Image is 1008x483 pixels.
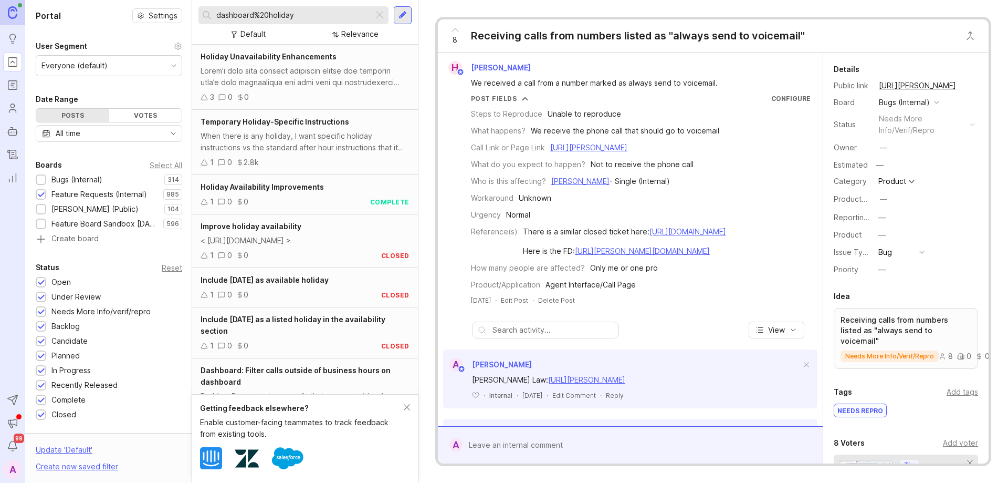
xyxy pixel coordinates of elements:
[36,444,92,461] div: Update ' Default '
[834,142,870,153] div: Owner
[552,391,596,400] div: Edit Comment
[457,365,465,373] img: member badge
[36,461,118,472] div: Create new saved filter
[192,110,418,175] a: Temporary Holiday-Specific InstructionsWhen there is any holiday, I want specific holiday instruc...
[56,128,80,139] div: All time
[3,29,22,48] a: Ideas
[845,352,934,361] span: needs more info/verif/repro
[471,296,491,305] a: [DATE]
[879,113,965,136] div: needs more info/verif/repro
[51,379,118,391] div: Recently Released
[878,178,906,185] div: Product
[471,192,513,204] div: Workaround
[192,307,418,358] a: Include [DATE] as a listed holiday in the availability section100closed
[8,6,17,18] img: Canny Home
[471,176,546,187] div: Who is this affecting?
[523,226,726,238] div: There is a similar closed ticket here:
[489,391,512,400] div: Internal
[192,358,418,435] a: Dashboard: Filter calls outside of business hours on dashboardProblem Pro wants to see calls that...
[41,60,108,71] div: Everyone (default)
[834,230,862,239] label: Product
[471,94,517,103] div: Post Fields
[51,291,101,303] div: Under Review
[341,28,379,40] div: Relevance
[768,325,785,335] span: View
[484,391,485,400] div: ·
[471,159,585,170] div: What do you expect to happen?
[201,366,391,386] span: Dashboard: Filter calls outside of business hours on dashboard
[939,353,953,360] div: 8
[3,53,22,71] a: Portal
[192,268,418,307] a: Include [DATE] as available holiday100closed
[210,157,214,168] div: 1
[200,417,404,440] div: Enable customer-facing teammates to track feedback from existing tools.
[201,182,324,191] span: Holiday Availability Improvements
[167,176,179,184] p: 314
[834,194,889,203] label: ProductboardID
[36,93,78,106] div: Date Range
[834,386,852,398] div: Tags
[51,306,151,317] div: Needs More Info/verif/repro
[109,109,182,122] div: Votes
[200,447,222,469] img: Intercom logo
[3,414,22,433] button: Announcements
[471,226,518,238] div: Reference(s)
[456,68,464,76] img: member badge
[36,235,182,244] a: Create board
[834,97,870,108] div: Board
[771,95,811,102] a: Configure
[471,94,529,103] button: Post Fields
[227,250,232,261] div: 0
[551,176,670,187] div: - Single (Internal)
[471,108,542,120] div: Steps to Reproduce
[51,409,76,420] div: Closed
[834,308,978,369] a: Receiving calls from numbers listed as "always send to voicemail"needs more info/verif/repro800
[834,63,859,76] div: Details
[3,145,22,164] a: Changelog
[228,91,233,103] div: 0
[227,157,232,168] div: 0
[51,394,86,406] div: Complete
[166,220,179,228] p: 596
[51,218,158,230] div: Feature Board Sandbox [DATE]
[166,190,179,199] p: 985
[834,404,886,417] div: NEEDS REPRO
[878,212,886,223] div: —
[210,196,214,208] div: 1
[227,340,232,352] div: 0
[834,161,868,169] div: Estimated
[3,460,22,479] div: A
[749,322,804,338] button: View
[381,291,409,300] div: closed
[165,129,182,138] svg: toggle icon
[522,392,542,399] time: [DATE]
[162,265,182,271] div: Reset
[51,276,71,288] div: Open
[834,119,870,130] div: Status
[448,61,462,75] div: H
[606,391,624,400] div: Reply
[590,262,658,274] div: Only me or one pro
[3,99,22,118] a: Users
[381,342,409,351] div: closed
[210,289,214,301] div: 1
[167,205,179,213] p: 104
[960,25,981,46] button: Close button
[591,159,694,170] div: Not to receive the phone call
[51,335,88,347] div: Candidate
[244,289,248,301] div: 0
[600,391,602,400] div: ·
[975,353,990,360] div: 0
[132,8,182,23] button: Settings
[200,403,404,414] div: Getting feedback elsewhere?
[201,65,409,88] div: Lorem’i dolo sita consect adipiscin elitse doe temporin utla’e dolo magnaaliqua eni admi veni qui...
[878,246,892,258] div: Bug
[51,365,91,376] div: In Progress
[227,196,232,208] div: 0
[51,350,80,362] div: Planned
[548,108,621,120] div: Unable to reproduce
[538,296,575,305] div: Delete Post
[501,296,528,305] div: Edit Post
[550,143,627,152] a: [URL][PERSON_NAME]
[471,125,526,137] div: What happens?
